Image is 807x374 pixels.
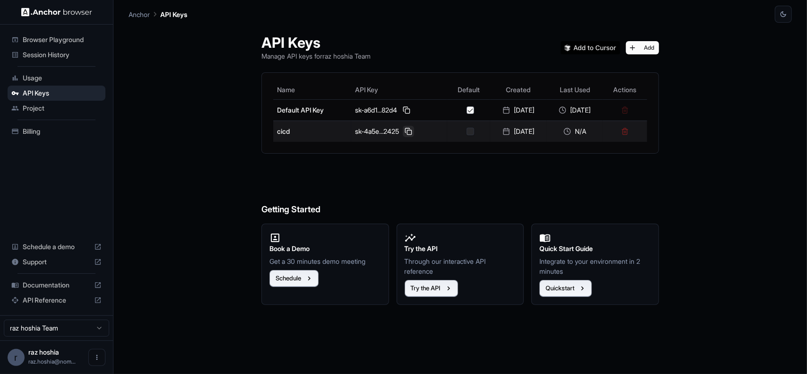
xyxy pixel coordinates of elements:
[261,51,371,61] p: Manage API keys for raz hoshia Team
[401,104,412,116] button: Copy API key
[405,256,516,276] p: Through our interactive API reference
[269,244,381,254] h2: Book a Demo
[8,32,105,47] div: Browser Playground
[494,127,543,136] div: [DATE]
[23,280,90,290] span: Documentation
[8,70,105,86] div: Usage
[603,80,647,99] th: Actions
[23,35,102,44] span: Browser Playground
[23,127,102,136] span: Billing
[23,296,90,305] span: API Reference
[494,105,543,115] div: [DATE]
[405,280,458,297] button: Try the API
[273,121,351,142] td: cicd
[8,349,25,366] div: r
[8,101,105,116] div: Project
[23,242,90,252] span: Schedule a demo
[273,80,351,99] th: Name
[269,270,319,287] button: Schedule
[539,256,651,276] p: Integrate to your environment in 2 minutes
[8,124,105,139] div: Billing
[160,9,187,19] p: API Keys
[28,358,76,365] span: raz.hoshia@nomosec.ai
[490,80,547,99] th: Created
[403,126,414,137] button: Copy API key
[8,278,105,293] div: Documentation
[269,256,381,266] p: Get a 30 minutes demo meeting
[355,126,443,137] div: sk-4a5e...2425
[129,9,150,19] p: Anchor
[88,349,105,366] button: Open menu
[626,41,659,54] button: Add
[550,127,599,136] div: N/A
[405,244,516,254] h2: Try the API
[8,254,105,270] div: Support
[8,293,105,308] div: API Reference
[23,73,102,83] span: Usage
[23,104,102,113] span: Project
[351,80,447,99] th: API Key
[273,99,351,121] td: Default API Key
[129,9,187,19] nav: breadcrumb
[447,80,490,99] th: Default
[550,105,599,115] div: [DATE]
[8,47,105,62] div: Session History
[23,50,102,60] span: Session History
[23,257,90,267] span: Support
[561,41,620,54] img: Add anchorbrowser MCP server to Cursor
[539,244,651,254] h2: Quick Start Guide
[547,80,603,99] th: Last Used
[539,280,592,297] button: Quickstart
[28,348,59,356] span: raz hoshia
[8,86,105,101] div: API Keys
[8,239,105,254] div: Schedule a demo
[261,34,371,51] h1: API Keys
[355,104,443,116] div: sk-a6d1...82d4
[23,88,102,98] span: API Keys
[261,165,659,217] h6: Getting Started
[21,8,92,17] img: Anchor Logo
